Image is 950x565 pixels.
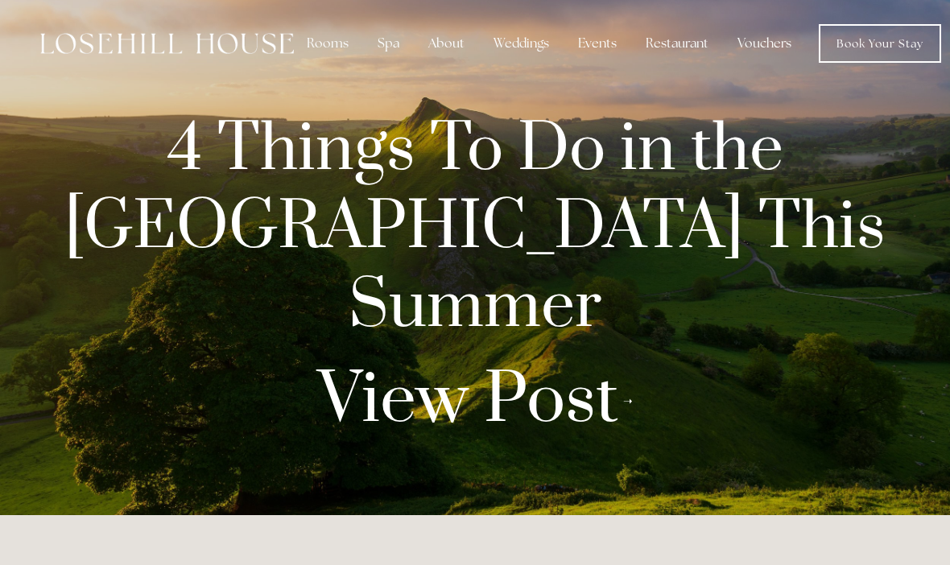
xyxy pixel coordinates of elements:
div: Events [565,27,630,60]
img: Losehill House [40,33,294,54]
div: Spa [365,27,412,60]
a: 4 Things To Do in the [GEOGRAPHIC_DATA] This Summer [55,111,895,347]
div: Restaurant [633,27,721,60]
a: Vouchers [725,27,804,60]
div: Rooms [294,27,361,60]
div: About [415,27,477,60]
div: Weddings [481,27,562,60]
a: Book Your Stay [819,24,941,63]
